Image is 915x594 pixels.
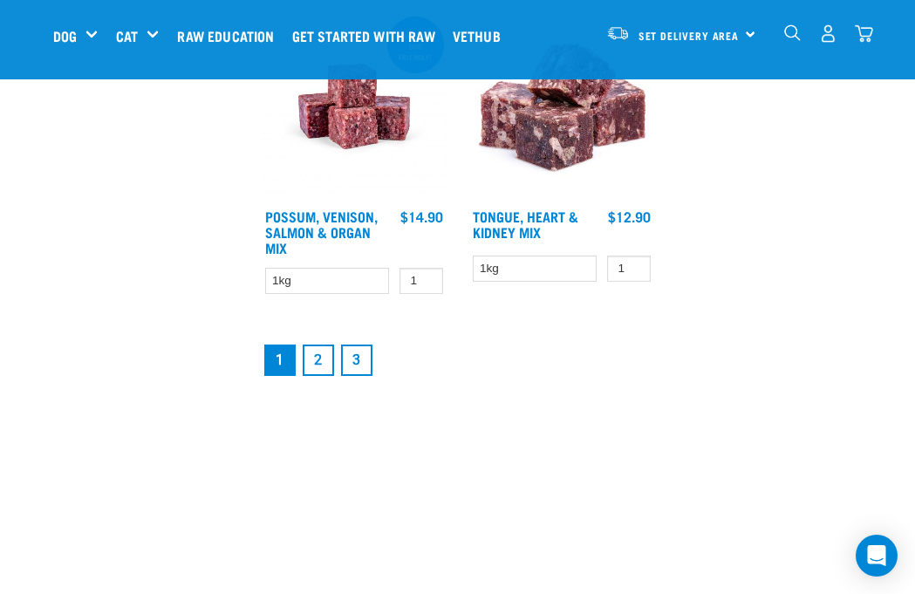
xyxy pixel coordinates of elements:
[638,32,740,38] span: Set Delivery Area
[819,24,837,43] img: user.png
[784,24,801,41] img: home-icon-1@2x.png
[173,1,287,71] a: Raw Education
[606,25,630,41] img: van-moving.png
[116,25,138,46] a: Cat
[855,24,873,43] img: home-icon@2x.png
[341,345,372,376] a: Goto page 3
[473,212,578,236] a: Tongue, Heart & Kidney Mix
[607,256,651,283] input: 1
[303,345,334,376] a: Goto page 2
[261,13,447,200] img: Possum Venison Salmon Organ 1626
[399,268,443,295] input: 1
[468,13,655,200] img: 1167 Tongue Heart Kidney Mix 01
[448,1,514,71] a: Vethub
[261,341,863,379] nav: pagination
[400,208,443,224] div: $14.90
[264,345,296,376] a: Page 1
[265,212,378,251] a: Possum, Venison, Salmon & Organ Mix
[608,208,651,224] div: $12.90
[856,535,898,577] div: Open Intercom Messenger
[288,1,448,71] a: Get started with Raw
[53,25,77,46] a: Dog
